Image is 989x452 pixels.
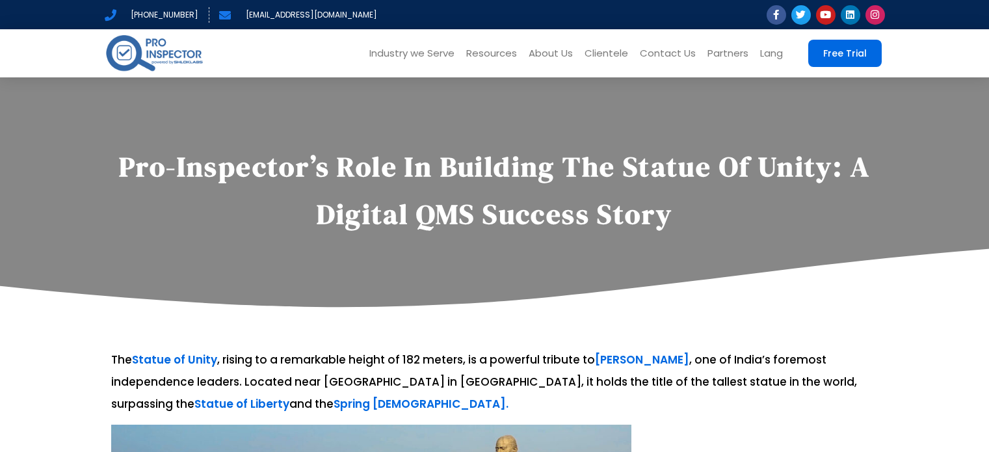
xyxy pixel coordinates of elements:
[224,29,789,77] nav: Menu
[363,29,460,77] a: Industry we Serve
[334,396,508,412] a: Spring [DEMOGRAPHIC_DATA].
[460,29,523,77] a: Resources
[702,29,754,77] a: Partners
[523,29,579,77] a: About Us
[132,352,217,367] a: Statue of Unity
[127,7,198,23] span: [PHONE_NUMBER]
[808,40,882,67] a: Free Trial
[194,396,289,412] a: Statue of Liberty
[105,33,204,73] img: pro-inspector-logo
[634,29,702,77] a: Contact Us
[579,29,634,77] a: Clientele
[111,142,878,237] h1: Pro-Inspector’s Role in Building the Statue of Unity: A Digital QMS Success Story
[754,29,789,77] a: Lang
[823,49,867,58] span: Free Trial
[243,7,377,23] span: [EMAIL_ADDRESS][DOMAIN_NAME]
[219,7,377,23] a: [EMAIL_ADDRESS][DOMAIN_NAME]
[111,349,867,415] p: The , rising to a remarkable height of 182 meters, is a powerful tribute to , one of India’s fore...
[595,352,689,367] a: [PERSON_NAME]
